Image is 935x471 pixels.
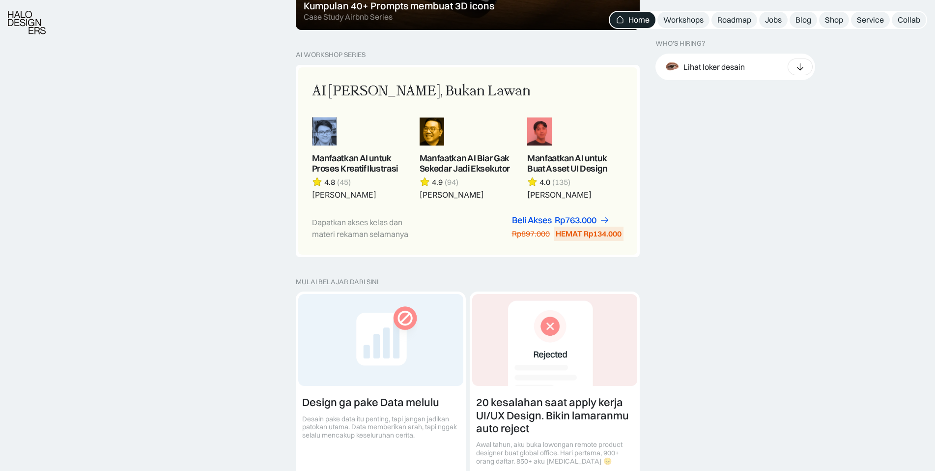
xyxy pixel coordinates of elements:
[892,12,926,28] a: Collab
[663,15,704,25] div: Workshops
[717,15,751,25] div: Roadmap
[795,15,811,25] div: Blog
[851,12,890,28] a: Service
[296,51,366,59] div: AI Workshop Series
[898,15,920,25] div: Collab
[512,215,552,226] div: Beli Akses
[555,215,596,226] div: Rp763.000
[610,12,655,28] a: Home
[312,81,531,102] div: AI [PERSON_NAME], Bukan Lawan
[312,216,423,240] div: Dapatkan akses kelas dan materi rekaman selamanya
[765,15,782,25] div: Jobs
[825,15,843,25] div: Shop
[655,39,705,48] div: WHO’S HIRING?
[512,215,610,226] a: Beli AksesRp763.000
[790,12,817,28] a: Blog
[657,12,709,28] a: Workshops
[711,12,757,28] a: Roadmap
[628,15,650,25] div: Home
[857,15,884,25] div: Service
[556,229,622,239] div: HEMAT Rp134.000
[683,61,745,72] div: Lihat loker desain
[819,12,849,28] a: Shop
[296,278,640,286] div: MULAI BELAJAR DARI SINI
[512,229,550,239] div: Rp897.000
[759,12,788,28] a: Jobs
